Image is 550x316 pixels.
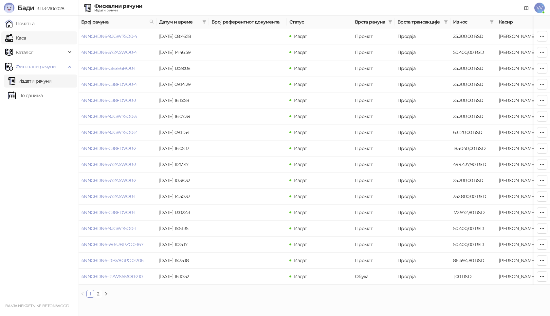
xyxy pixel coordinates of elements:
td: 25.200,00 RSD [450,28,496,44]
a: 4NNCHDN6-GESE6HO0-1 [81,65,136,71]
span: Издат [294,193,307,199]
td: Продаја [395,60,450,76]
span: Врста рачуна [355,18,386,25]
td: [DATE] 13:02:43 [156,205,209,221]
li: Претходна страна [79,290,86,298]
span: right [104,292,108,296]
a: Каса [5,31,26,44]
span: Износ [453,18,487,25]
span: Каталог [16,46,33,59]
td: 4NNCHDN6-GESE6HO0-1 [79,60,156,76]
td: 4NNCHDN6-372A5WO0-3 [79,157,156,173]
span: filter [388,20,392,24]
a: 4NNCHDN6-372A5WO0-4 [81,49,137,55]
td: [DATE] 16:15:58 [156,92,209,108]
th: Врста трансакције [395,16,450,28]
a: Издати рачуни [8,75,52,88]
a: 4NNCHDN6-R7WS5MO0-210 [81,274,143,279]
td: [DATE] 15:51:35 [156,221,209,237]
td: Промет [352,157,395,173]
span: Издат [294,113,307,119]
a: 4NNCHDN6-372A5WO0-2 [81,177,137,183]
td: 4NNCHDN6-9JGW75O0-1 [79,221,156,237]
td: [DATE] 09:11:54 [156,125,209,141]
td: Продаја [395,221,450,237]
span: Издат [294,97,307,103]
a: Почетна [5,17,35,30]
td: 4NNCHDN6-C38FDVO0-2 [79,141,156,157]
td: [DATE] 11:25:17 [156,237,209,253]
a: 4NNCHDN6-C38FDVO0-4 [81,81,137,87]
td: Продаја [395,253,450,269]
td: 499.437,90 RSD [450,157,496,173]
span: VV [534,3,545,13]
td: Промет [352,205,395,221]
td: [DATE] 10:38:32 [156,173,209,189]
span: Издат [294,65,307,71]
td: Обука [352,269,395,285]
a: По данима [8,89,43,102]
td: 86.494,80 RSD [450,253,496,269]
th: Статус [287,16,352,28]
a: 4NNCHDN6-9JGW75O0-1 [81,225,136,231]
td: Продаја [395,237,450,253]
td: [DATE] 14:46:59 [156,44,209,60]
td: 63.120,00 RSD [450,125,496,141]
td: 352.800,00 RSD [450,189,496,205]
span: filter [444,20,448,24]
td: [DATE] 09:14:29 [156,76,209,92]
span: Фискални рачуни [16,60,56,73]
td: Продаја [395,205,450,221]
small: BANJA NEKRETNINE BETON WOOD [5,304,69,308]
img: Logo [4,3,14,13]
span: Издат [294,225,307,231]
td: Продаја [395,76,450,92]
span: Датум и време [159,18,200,25]
td: [DATE] 13:59:08 [156,60,209,76]
span: Издат [294,258,307,263]
td: Промет [352,108,395,125]
span: filter [490,20,494,24]
span: Издат [294,177,307,183]
a: Документација [521,3,532,13]
a: 4NNCHDN6-C38FDVO0-3 [81,97,137,103]
td: 4NNCHDN6-R7WS5MO0-210 [79,269,156,285]
a: 4NNCHDN6-C38FDVO0-1 [81,209,136,215]
td: [DATE] 16:05:17 [156,141,209,157]
td: Продаја [395,157,450,173]
a: 1 [87,290,94,297]
li: Следећа страна [102,290,110,298]
a: 2 [95,290,102,297]
td: [DATE] 14:50:37 [156,189,209,205]
td: Промет [352,92,395,108]
a: 4NNCHDN6-372A5WO0-3 [81,161,137,167]
td: 4NNCHDN6-9JGW75O0-4 [79,28,156,44]
td: 4NNCHDN6-372A5WO0-2 [79,173,156,189]
td: Промет [352,76,395,92]
td: 172.972,80 RSD [450,205,496,221]
td: 4NNCHDN6-372A5WO0-4 [79,44,156,60]
span: Број рачуна [81,18,147,25]
th: Врста рачуна [352,16,395,28]
td: [DATE] 11:47:47 [156,157,209,173]
td: 1,00 RSD [450,269,496,285]
span: filter [387,17,394,27]
span: filter [202,20,206,24]
span: Издат [294,145,307,151]
a: 4NNCHDN6-W6UBPZO0-167 [81,241,143,247]
span: Издат [294,81,307,87]
a: 4NNCHDN6-DBV8GPO0-206 [81,258,144,263]
span: filter [443,17,449,27]
span: Издат [294,241,307,247]
td: 25.200,00 RSD [450,173,496,189]
td: Промет [352,125,395,141]
td: Продаја [395,108,450,125]
td: Продаја [395,125,450,141]
td: Продаја [395,92,450,108]
a: 4NNCHDN6-C38FDVO0-2 [81,145,137,151]
td: 4NNCHDN6-9JGW75O0-3 [79,108,156,125]
div: Фискални рачуни [94,4,142,9]
span: Издат [294,33,307,39]
td: 25.200,00 RSD [450,92,496,108]
button: right [102,290,110,298]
